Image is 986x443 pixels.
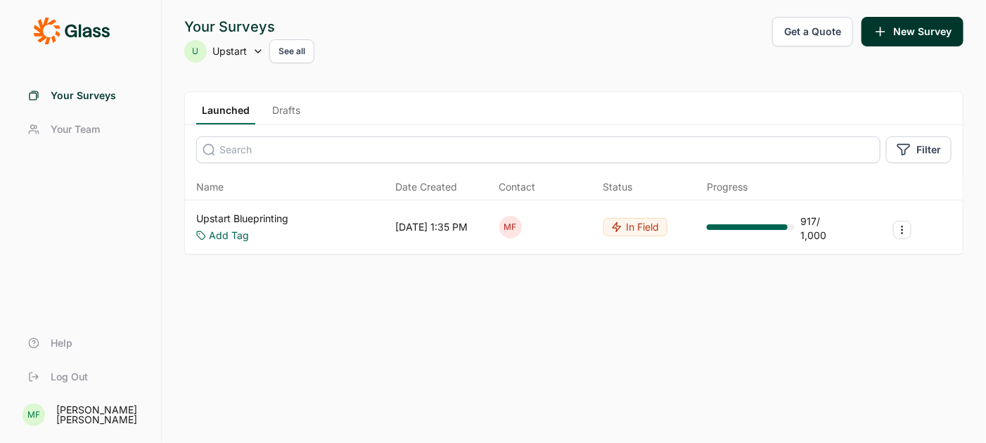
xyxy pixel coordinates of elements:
button: In Field [603,218,667,236]
a: Drafts [267,103,306,124]
div: [PERSON_NAME] [PERSON_NAME] [56,405,144,425]
a: Launched [196,103,255,124]
span: Upstart [212,44,247,58]
span: Your Surveys [51,89,116,103]
button: New Survey [862,17,963,46]
div: Progress [707,180,748,194]
div: Your Surveys [184,17,314,37]
div: U [184,40,207,63]
div: 917 / 1,000 [800,214,847,243]
input: Search [196,136,881,163]
button: Get a Quote [772,17,853,46]
button: Survey Actions [893,221,911,239]
div: MF [23,404,45,426]
div: Status [603,180,633,194]
div: [DATE] 1:35 PM [395,220,468,234]
span: Filter [916,143,941,157]
span: Name [196,180,224,194]
div: MF [499,216,522,238]
a: Add Tag [209,229,249,243]
span: Date Created [395,180,457,194]
div: Contact [499,180,536,194]
span: Your Team [51,122,100,136]
a: Upstart Blueprinting [196,212,288,226]
span: Log Out [51,370,88,384]
button: Filter [886,136,952,163]
button: See all [269,39,314,63]
span: Help [51,336,72,350]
